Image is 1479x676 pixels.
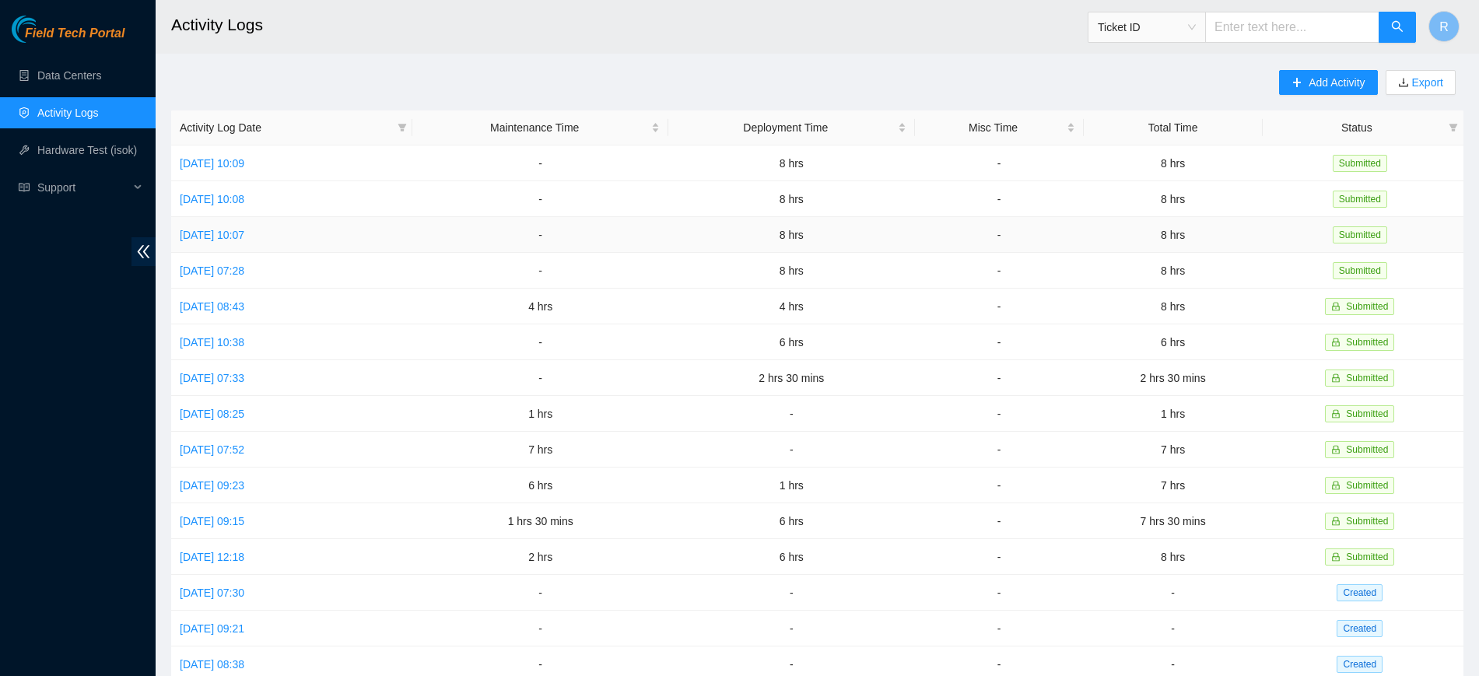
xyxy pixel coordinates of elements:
[37,69,101,82] a: Data Centers
[1331,445,1341,454] span: lock
[668,396,915,432] td: -
[398,123,407,132] span: filter
[1331,517,1341,526] span: lock
[1084,575,1263,611] td: -
[412,324,668,360] td: -
[412,539,668,575] td: 2 hrs
[37,107,99,119] a: Activity Logs
[1331,373,1341,383] span: lock
[1084,539,1263,575] td: 8 hrs
[668,539,915,575] td: 6 hrs
[915,468,1084,503] td: -
[668,145,915,181] td: 8 hrs
[1346,408,1388,419] span: Submitted
[1428,11,1460,42] button: R
[668,253,915,289] td: 8 hrs
[1084,217,1263,253] td: 8 hrs
[412,217,668,253] td: -
[25,26,124,41] span: Field Tech Portal
[1331,552,1341,562] span: lock
[915,145,1084,181] td: -
[180,372,244,384] a: [DATE] 07:33
[1333,191,1387,208] span: Submitted
[1084,432,1263,468] td: 7 hrs
[1205,12,1379,43] input: Enter text here...
[1386,70,1456,95] button: downloadExport
[915,432,1084,468] td: -
[180,119,391,136] span: Activity Log Date
[668,360,915,396] td: 2 hrs 30 mins
[915,181,1084,217] td: -
[180,336,244,349] a: [DATE] 10:38
[180,300,244,313] a: [DATE] 08:43
[668,503,915,539] td: 6 hrs
[1346,444,1388,455] span: Submitted
[915,289,1084,324] td: -
[668,468,915,503] td: 1 hrs
[412,396,668,432] td: 1 hrs
[1331,409,1341,419] span: lock
[668,432,915,468] td: -
[1333,226,1387,243] span: Submitted
[180,551,244,563] a: [DATE] 12:18
[1391,20,1404,35] span: search
[131,237,156,266] span: double-left
[180,622,244,635] a: [DATE] 09:21
[915,539,1084,575] td: -
[1084,503,1263,539] td: 7 hrs 30 mins
[412,432,668,468] td: 7 hrs
[1446,116,1461,139] span: filter
[1309,74,1365,91] span: Add Activity
[915,611,1084,646] td: -
[1291,77,1302,89] span: plus
[1337,620,1383,637] span: Created
[1346,373,1388,384] span: Submitted
[180,408,244,420] a: [DATE] 08:25
[180,264,244,277] a: [DATE] 07:28
[1409,76,1443,89] a: Export
[1337,656,1383,673] span: Created
[1331,302,1341,311] span: lock
[1346,480,1388,491] span: Submitted
[12,28,124,48] a: Akamai TechnologiesField Tech Portal
[1331,338,1341,347] span: lock
[668,324,915,360] td: 6 hrs
[668,217,915,253] td: 8 hrs
[1346,337,1388,348] span: Submitted
[1084,289,1263,324] td: 8 hrs
[1379,12,1416,43] button: search
[412,360,668,396] td: -
[412,503,668,539] td: 1 hrs 30 mins
[1346,516,1388,527] span: Submitted
[915,503,1084,539] td: -
[394,116,410,139] span: filter
[915,253,1084,289] td: -
[1084,611,1263,646] td: -
[1449,123,1458,132] span: filter
[37,144,137,156] a: Hardware Test (isok)
[1337,584,1383,601] span: Created
[180,229,244,241] a: [DATE] 10:07
[1084,110,1263,145] th: Total Time
[1331,481,1341,490] span: lock
[1084,360,1263,396] td: 2 hrs 30 mins
[180,479,244,492] a: [DATE] 09:23
[668,575,915,611] td: -
[668,611,915,646] td: -
[412,468,668,503] td: 6 hrs
[915,217,1084,253] td: -
[915,360,1084,396] td: -
[412,611,668,646] td: -
[412,253,668,289] td: -
[1084,324,1263,360] td: 6 hrs
[19,182,30,193] span: read
[412,145,668,181] td: -
[412,289,668,324] td: 4 hrs
[1098,16,1196,39] span: Ticket ID
[1346,301,1388,312] span: Submitted
[1084,253,1263,289] td: 8 hrs
[180,443,244,456] a: [DATE] 07:52
[915,575,1084,611] td: -
[1398,77,1409,89] span: download
[915,324,1084,360] td: -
